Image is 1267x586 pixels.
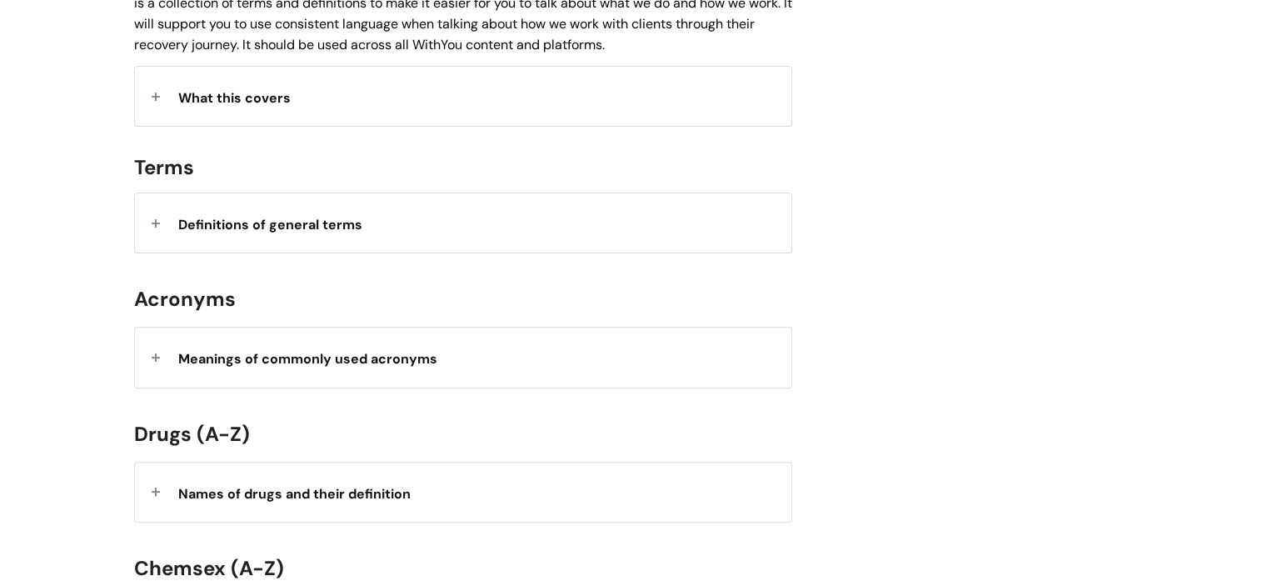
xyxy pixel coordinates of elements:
[178,216,362,233] span: Definitions of general terms
[134,286,236,312] span: Acronyms
[178,89,291,107] span: What this covers
[178,350,437,368] strong: Meanings of commonly used acronyms
[178,485,411,503] strong: Names of drugs and their definition
[134,555,284,581] span: Chemsex (A-Z)
[134,421,250,447] span: Drugs (A-Z)
[134,154,194,180] span: Terms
